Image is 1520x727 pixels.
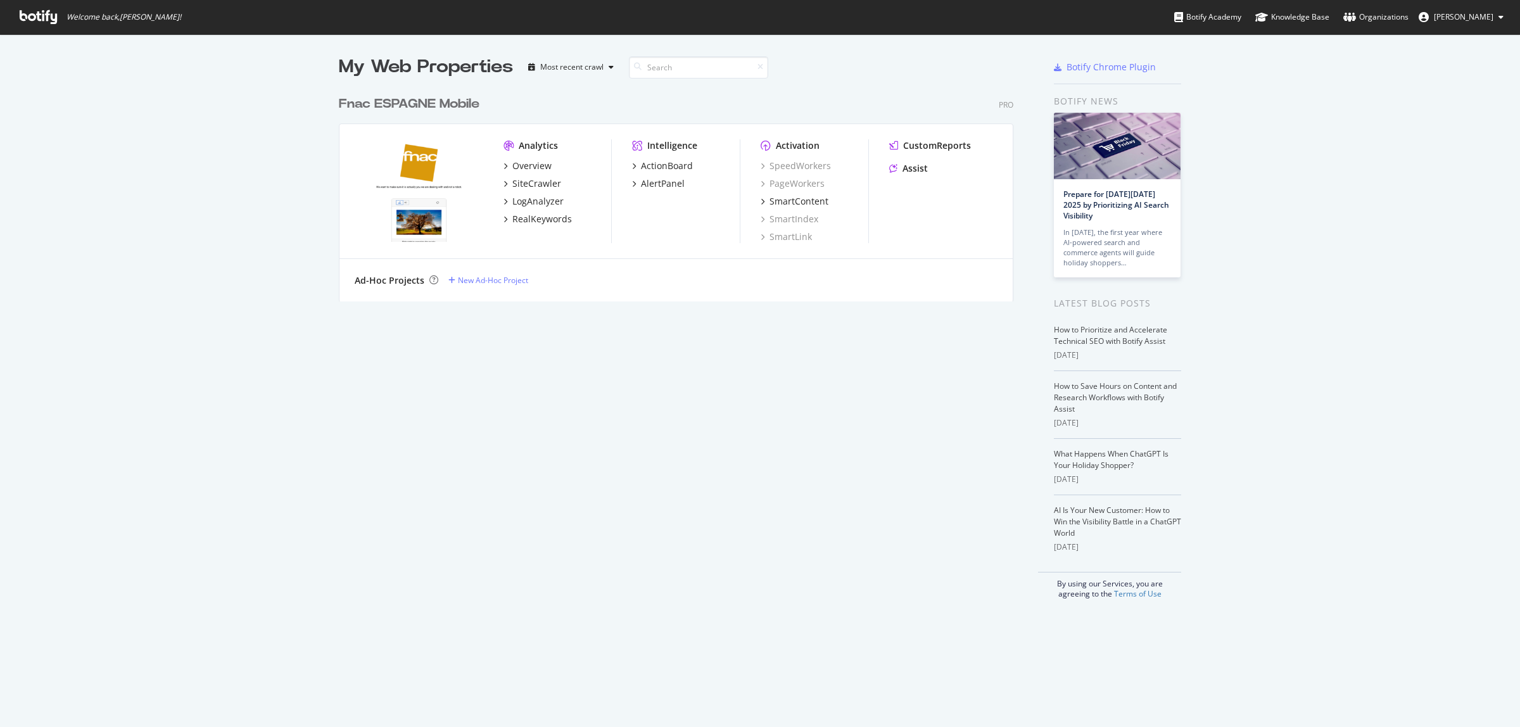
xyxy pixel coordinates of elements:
[503,213,572,225] a: RealKeywords
[1174,11,1241,23] div: Botify Academy
[632,160,693,172] a: ActionBoard
[1054,448,1168,471] a: What Happens When ChatGPT Is Your Holiday Shopper?
[761,177,825,190] a: PageWorkers
[1054,381,1177,414] a: How to Save Hours on Content and Research Workflows with Botify Assist
[1054,505,1181,538] a: AI Is Your New Customer: How to Win the Visibility Battle in a ChatGPT World
[1054,417,1181,429] div: [DATE]
[769,195,828,208] div: SmartContent
[999,99,1013,110] div: Pro
[540,63,604,71] div: Most recent crawl
[523,57,619,77] button: Most recent crawl
[629,56,768,79] input: Search
[641,177,685,190] div: AlertPanel
[512,213,572,225] div: RealKeywords
[1067,61,1156,73] div: Botify Chrome Plugin
[355,139,483,242] img: fnac.es
[66,12,181,22] span: Welcome back, [PERSON_NAME] !
[1054,474,1181,485] div: [DATE]
[1063,227,1171,268] div: In [DATE], the first year where AI-powered search and commerce agents will guide holiday shoppers…
[1434,11,1493,22] span: leticia Albares
[512,160,552,172] div: Overview
[1054,94,1181,108] div: Botify news
[339,95,479,113] div: Fnac ESPAGNE Mobile
[512,195,564,208] div: LogAnalyzer
[1343,11,1409,23] div: Organizations
[339,95,484,113] a: Fnac ESPAGNE Mobile
[1054,350,1181,361] div: [DATE]
[632,177,685,190] a: AlertPanel
[503,160,552,172] a: Overview
[1054,61,1156,73] a: Botify Chrome Plugin
[503,195,564,208] a: LogAnalyzer
[903,139,971,152] div: CustomReports
[1063,189,1169,221] a: Prepare for [DATE][DATE] 2025 by Prioritizing AI Search Visibility
[1114,588,1162,599] a: Terms of Use
[761,213,818,225] a: SmartIndex
[519,139,558,152] div: Analytics
[889,139,971,152] a: CustomReports
[641,160,693,172] div: ActionBoard
[1038,572,1181,599] div: By using our Services, you are agreeing to the
[1054,296,1181,310] div: Latest Blog Posts
[339,80,1023,301] div: grid
[458,275,528,286] div: New Ad-Hoc Project
[889,162,928,175] a: Assist
[339,54,513,80] div: My Web Properties
[761,160,831,172] a: SpeedWorkers
[1409,7,1514,27] button: [PERSON_NAME]
[1054,113,1181,179] img: Prepare for Black Friday 2025 by Prioritizing AI Search Visibility
[761,195,828,208] a: SmartContent
[647,139,697,152] div: Intelligence
[776,139,820,152] div: Activation
[512,177,561,190] div: SiteCrawler
[448,275,528,286] a: New Ad-Hoc Project
[355,274,424,287] div: Ad-Hoc Projects
[503,177,561,190] a: SiteCrawler
[1054,324,1167,346] a: How to Prioritize and Accelerate Technical SEO with Botify Assist
[1054,541,1181,553] div: [DATE]
[902,162,928,175] div: Assist
[1255,11,1329,23] div: Knowledge Base
[761,231,812,243] a: SmartLink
